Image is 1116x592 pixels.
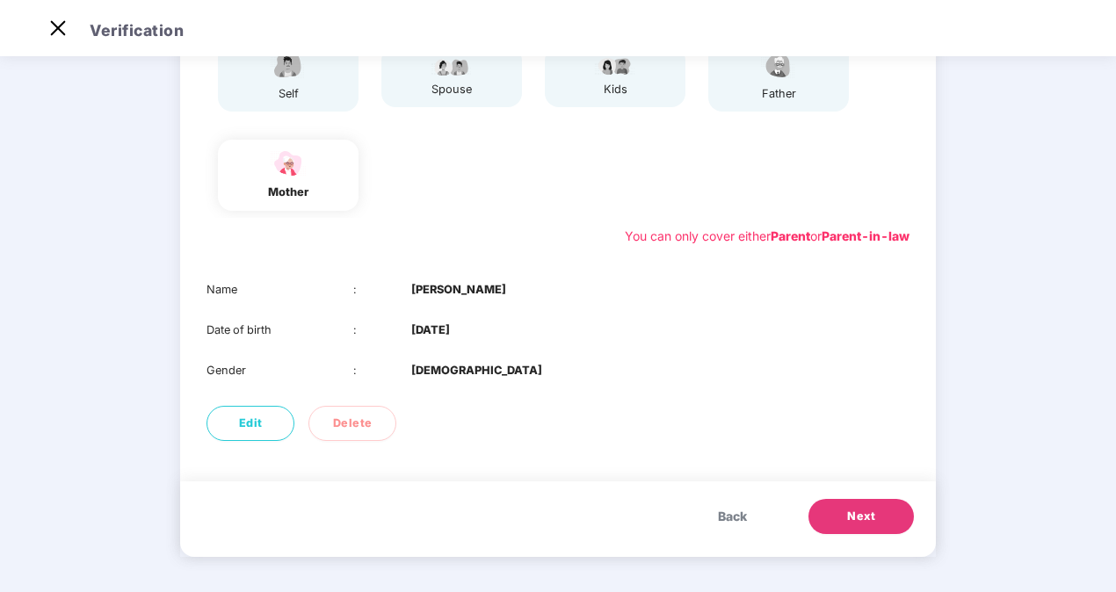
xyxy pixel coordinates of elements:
[411,281,506,299] b: [PERSON_NAME]
[308,406,396,441] button: Delete
[207,362,353,379] div: Gender
[593,81,637,98] div: kids
[239,415,263,432] span: Edit
[718,507,747,526] span: Back
[266,85,310,103] div: self
[430,81,474,98] div: spouse
[430,55,474,76] img: svg+xml;base64,PHN2ZyB4bWxucz0iaHR0cDovL3d3dy53My5vcmcvMjAwMC9zdmciIHdpZHRoPSI5Ny44OTciIGhlaWdodD...
[353,281,412,299] div: :
[822,228,909,243] b: Parent-in-law
[700,499,765,534] button: Back
[266,50,310,81] img: svg+xml;base64,PHN2ZyBpZD0iRW1wbG95ZWVfbWFsZSIgeG1sbnM9Imh0dHA6Ly93d3cudzMub3JnLzIwMDAvc3ZnIiB3aW...
[847,508,875,525] span: Next
[266,184,310,201] div: mother
[207,321,353,339] div: Date of birth
[353,362,412,379] div: :
[757,85,801,103] div: father
[771,228,810,243] b: Parent
[593,55,637,76] img: svg+xml;base64,PHN2ZyB4bWxucz0iaHR0cDovL3d3dy53My5vcmcvMjAwMC9zdmciIHdpZHRoPSI3OS4wMzciIGhlaWdodD...
[411,321,450,339] b: [DATE]
[757,50,801,81] img: svg+xml;base64,PHN2ZyBpZD0iRmF0aGVyX2ljb24iIHhtbG5zPSJodHRwOi8vd3d3LnczLm9yZy8yMDAwL3N2ZyIgeG1sbn...
[266,148,310,179] img: svg+xml;base64,PHN2ZyB4bWxucz0iaHR0cDovL3d3dy53My5vcmcvMjAwMC9zdmciIHdpZHRoPSI1NCIgaGVpZ2h0PSIzOC...
[207,406,294,441] button: Edit
[207,281,353,299] div: Name
[411,362,542,379] b: [DEMOGRAPHIC_DATA]
[625,227,909,246] div: You can only cover either or
[333,415,373,432] span: Delete
[353,321,412,339] div: :
[808,499,914,534] button: Next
